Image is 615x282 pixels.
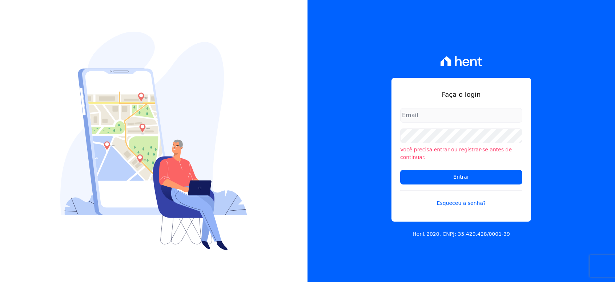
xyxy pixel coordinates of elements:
[400,146,522,161] li: Você precisa entrar ou registrar-se antes de continuar.
[413,230,510,238] p: Hent 2020. CNPJ: 35.429.428/0001-39
[400,190,522,207] a: Esqueceu a senha?
[400,170,522,184] input: Entrar
[400,108,522,123] input: Email
[400,90,522,99] h1: Faça o login
[60,32,247,250] img: Login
